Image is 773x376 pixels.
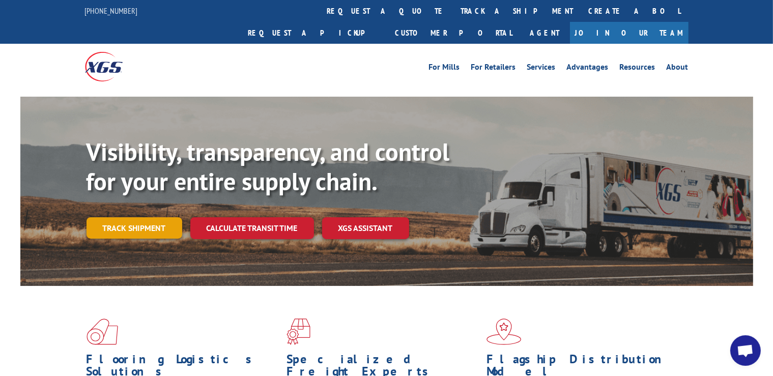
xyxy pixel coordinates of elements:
a: For Retailers [471,63,516,74]
a: For Mills [429,63,460,74]
b: Visibility, transparency, and control for your entire supply chain. [87,136,450,197]
a: Open chat [730,335,761,366]
a: Customer Portal [388,22,520,44]
a: Track shipment [87,217,182,239]
a: Request a pickup [241,22,388,44]
a: About [667,63,689,74]
a: Services [527,63,556,74]
a: Agent [520,22,570,44]
a: [PHONE_NUMBER] [85,6,138,16]
a: Advantages [567,63,609,74]
a: Calculate transit time [190,217,314,239]
img: xgs-icon-flagship-distribution-model-red [486,319,522,345]
a: Join Our Team [570,22,689,44]
a: XGS ASSISTANT [322,217,409,239]
img: xgs-icon-focused-on-flooring-red [287,319,310,345]
img: xgs-icon-total-supply-chain-intelligence-red [87,319,118,345]
a: Resources [620,63,655,74]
